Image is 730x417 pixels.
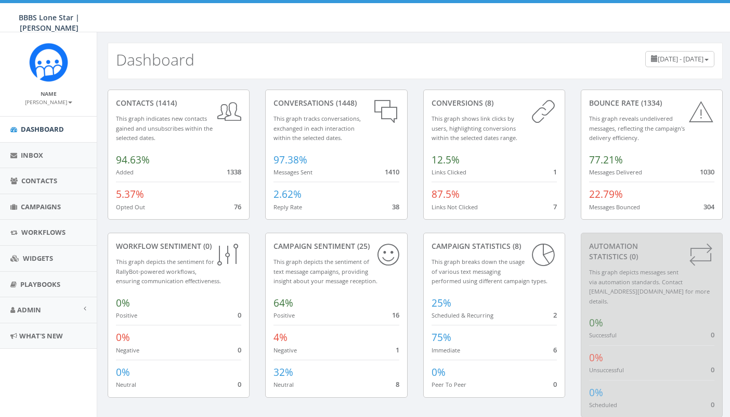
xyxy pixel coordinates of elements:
span: 1410 [385,167,399,176]
a: [PERSON_NAME] [25,97,72,106]
span: (25) [355,241,370,251]
small: Messages Bounced [589,203,640,211]
span: 0% [589,386,603,399]
small: This graph depicts messages sent via automation standards. Contact [EMAIL_ADDRESS][DOMAIN_NAME] f... [589,268,710,305]
small: Links Not Clicked [432,203,478,211]
small: Neutral [273,381,294,388]
small: Opted Out [116,203,145,211]
span: 22.79% [589,187,623,201]
span: (0) [201,241,212,251]
span: 7 [553,202,557,211]
span: [DATE] - [DATE] [658,54,703,64]
small: This graph depicts the sentiment of text message campaigns, providing insight about your message ... [273,258,377,285]
small: Positive [116,311,137,319]
span: 76 [234,202,241,211]
span: Playbooks [20,280,60,289]
span: 0% [432,365,446,379]
div: Workflow Sentiment [116,241,241,251]
span: 0 [238,380,241,389]
span: 16 [392,310,399,320]
span: 8 [396,380,399,389]
span: 0 [238,310,241,320]
span: (0) [628,251,638,261]
div: Campaign Sentiment [273,241,399,251]
span: 0% [116,365,130,379]
span: 1030 [700,167,714,176]
span: Workflows [21,228,66,237]
small: Immediate [432,346,460,354]
span: (8) [511,241,521,251]
small: Messages Sent [273,168,312,176]
span: 0% [116,331,130,344]
span: 0 [711,330,714,339]
span: 2.62% [273,187,302,201]
small: Successful [589,331,617,339]
span: 1338 [227,167,241,176]
span: 6 [553,345,557,355]
span: 1 [396,345,399,355]
span: Widgets [23,254,53,263]
span: (1448) [334,98,357,108]
span: 5.37% [116,187,144,201]
span: 25% [432,296,451,310]
span: 304 [703,202,714,211]
small: Negative [116,346,139,354]
span: 87.5% [432,187,460,201]
span: 0 [711,365,714,374]
div: Automation Statistics [589,241,714,262]
small: [PERSON_NAME] [25,98,72,106]
span: 12.5% [432,153,460,167]
h2: Dashboard [116,51,194,68]
span: Dashboard [21,124,64,134]
small: Positive [273,311,295,319]
small: Unsuccessful [589,366,624,374]
small: Peer To Peer [432,381,466,388]
small: Reply Rate [273,203,302,211]
div: Bounce Rate [589,98,714,108]
span: 0% [589,316,603,330]
div: conversations [273,98,399,108]
span: (1414) [154,98,177,108]
span: 64% [273,296,293,310]
div: Campaign Statistics [432,241,557,251]
span: 0 [553,380,557,389]
span: 38 [392,202,399,211]
span: Campaigns [21,202,61,211]
span: 0 [711,400,714,409]
span: Admin [17,305,41,314]
div: conversions [432,98,557,108]
span: 0% [116,296,130,310]
small: Scheduled & Recurring [432,311,493,319]
small: Negative [273,346,297,354]
span: Contacts [21,176,57,185]
small: Neutral [116,381,136,388]
span: 77.21% [589,153,623,167]
span: 2 [553,310,557,320]
span: 0 [238,345,241,355]
small: This graph reveals undelivered messages, reflecting the campaign's delivery efficiency. [589,115,685,142]
span: 32% [273,365,293,379]
span: 4% [273,331,288,344]
small: This graph depicts the sentiment for RallyBot-powered workflows, ensuring communication effective... [116,258,221,285]
small: Name [41,90,57,97]
span: What's New [19,331,63,340]
span: 1 [553,167,557,176]
span: 0% [589,351,603,364]
small: Messages Delivered [589,168,642,176]
small: Added [116,168,134,176]
small: This graph breaks down the usage of various text messaging performed using different campaign types. [432,258,547,285]
span: 75% [432,331,451,344]
span: 94.63% [116,153,150,167]
span: 97.38% [273,153,307,167]
img: Rally_Corp_Icon_1.png [29,43,68,82]
small: This graph indicates new contacts gained and unsubscribes within the selected dates. [116,115,213,142]
small: Links Clicked [432,168,466,176]
small: Scheduled [589,401,617,409]
div: contacts [116,98,241,108]
span: (1334) [639,98,662,108]
span: Inbox [21,150,43,160]
span: BBBS Lone Star | [PERSON_NAME] [19,12,80,33]
small: This graph shows link clicks by users, highlighting conversions within the selected dates range. [432,115,517,142]
span: (8) [483,98,493,108]
small: This graph tracks conversations, exchanged in each interaction within the selected dates. [273,115,361,142]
